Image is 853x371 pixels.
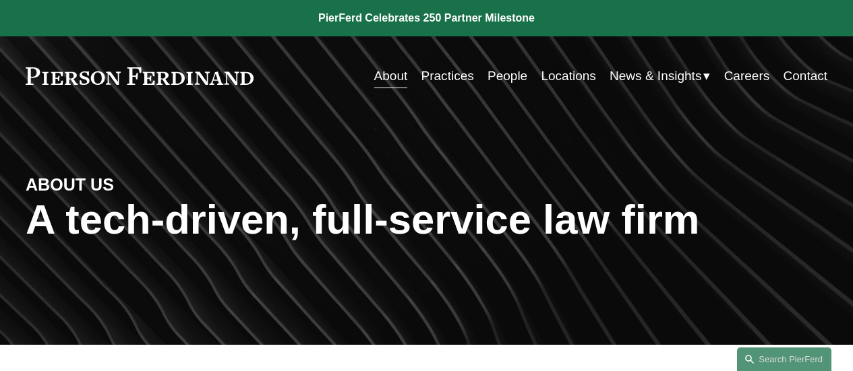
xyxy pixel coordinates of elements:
a: Careers [724,63,770,89]
strong: ABOUT US [26,175,114,194]
a: folder dropdown [610,63,710,89]
a: Locations [541,63,595,89]
h1: A tech-driven, full-service law firm [26,196,827,243]
a: People [488,63,527,89]
a: Search this site [737,347,831,371]
a: Contact [784,63,828,89]
a: Practices [421,63,474,89]
span: News & Insights [610,65,701,88]
a: About [374,63,408,89]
